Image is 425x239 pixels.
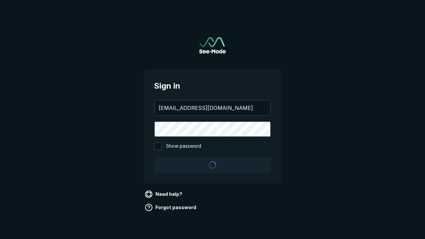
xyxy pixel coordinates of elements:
input: your@email.com [155,101,270,115]
a: Forgot password [143,202,199,213]
span: Show password [166,142,201,150]
img: See-Mode Logo [199,37,226,53]
a: Need help? [143,189,185,199]
span: Sign in [154,80,271,92]
a: Go to sign in [199,37,226,53]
